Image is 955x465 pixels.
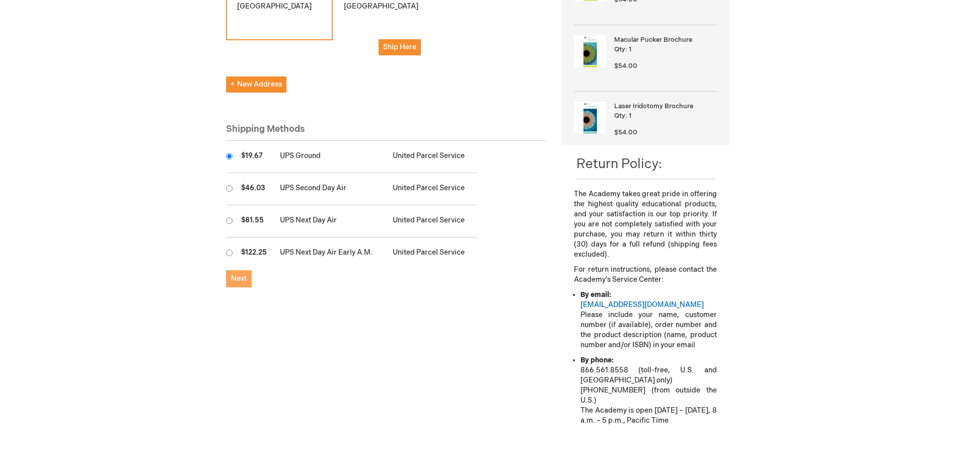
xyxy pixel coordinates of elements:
span: $46.03 [241,184,265,192]
span: Ship Here [383,43,416,51]
td: UPS Ground [275,141,388,173]
li: 866.561.8558 (toll-free, U.S. and [GEOGRAPHIC_DATA] only) [PHONE_NUMBER] (from outside the U.S.) ... [580,355,716,426]
div: Shipping Methods [226,123,547,141]
img: Macular Pucker Brochure [574,35,606,67]
a: [EMAIL_ADDRESS][DOMAIN_NAME] [580,300,704,309]
td: UPS Next Day Air [275,205,388,238]
p: The Academy takes great pride in offering the highest quality educational products, and your sati... [574,189,716,260]
td: UPS Second Day Air [275,173,388,205]
span: Next [231,274,247,283]
strong: By phone: [580,356,614,364]
span: $122.25 [241,248,267,257]
span: $81.55 [241,216,264,224]
span: Qty [614,112,625,120]
button: Ship Here [379,39,421,55]
td: UPS Next Day Air Early A.M. [275,238,388,270]
td: United Parcel Service [388,173,478,205]
span: $19.67 [241,151,263,160]
span: New Address [231,80,282,89]
button: Next [226,270,252,287]
li: Please include your name, customer number (if available), order number and the product descriptio... [580,290,716,350]
img: Laser Iridotomy Brochure [574,102,606,134]
td: United Parcel Service [388,141,478,173]
span: Qty [614,45,625,53]
button: New Address [226,76,286,93]
span: 1 [629,112,631,120]
strong: By email: [580,290,611,299]
td: United Parcel Service [388,205,478,238]
span: $54.00 [614,62,637,70]
span: 1 [629,45,631,53]
strong: Macular Pucker Brochure [614,35,714,45]
span: $54.00 [614,128,637,136]
p: For return instructions, please contact the Academy’s Service Center: [574,265,716,285]
span: Return Policy: [576,157,662,172]
strong: Laser Iridotomy Brochure [614,102,714,111]
td: United Parcel Service [388,238,478,270]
